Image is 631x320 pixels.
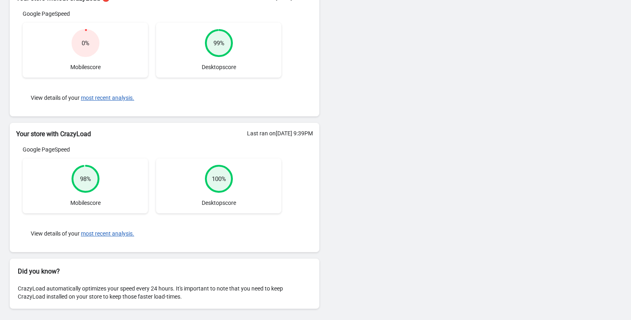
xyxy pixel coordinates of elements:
div: Google PageSpeed [23,145,281,154]
div: Last ran on [DATE] 9:39PM [247,129,313,137]
div: 0 % [82,39,89,47]
div: Desktop score [156,23,281,78]
div: 99 % [213,39,224,47]
div: Mobile score [23,158,148,213]
div: View details of your [23,86,281,110]
h2: Your store with CrazyLoad [16,129,313,139]
h2: Did you know? [18,267,311,276]
button: most recent analysis. [81,230,134,237]
div: CrazyLoad automatically optimizes your speed every 24 hours. It's important to note that you need... [10,276,319,309]
div: 98 % [80,175,91,183]
div: 100 % [212,175,226,183]
button: most recent analysis. [81,95,134,101]
div: View details of your [23,221,281,246]
div: Desktop score [156,158,281,213]
div: Google PageSpeed [23,10,281,18]
div: Mobile score [23,23,148,78]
